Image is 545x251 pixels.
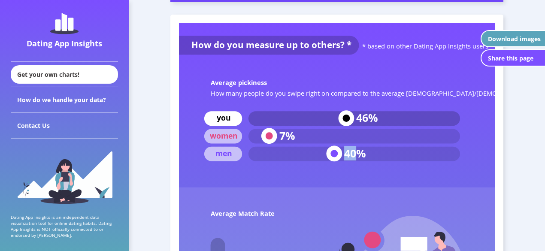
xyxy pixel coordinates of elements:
[16,150,113,204] img: sidebar_girl.91b9467e.svg
[11,65,118,84] div: Get your own charts!
[211,209,275,218] text: Average Match Rate
[50,13,79,34] img: dating-app-insights-logo.5abe6921.svg
[488,54,533,62] div: Share this page
[13,38,116,48] div: Dating App Insights
[481,49,545,67] button: Share this page
[481,30,545,47] button: Download images
[11,113,118,139] div: Contact Us
[362,42,488,50] text: * based on other Dating App Insights users
[11,214,118,238] p: Dating App Insights is an independent data visualization tool for online dating habits. Dating Ap...
[191,39,351,51] text: How do you measure up to others? *
[279,128,295,143] text: 7%
[211,78,267,87] text: Average pickiness
[11,87,118,113] div: How do we handle your data?
[488,35,541,43] div: Download images
[344,146,366,160] text: 40%
[217,112,231,123] text: you
[356,110,378,125] text: 46%
[210,130,238,141] text: women
[215,148,232,158] text: men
